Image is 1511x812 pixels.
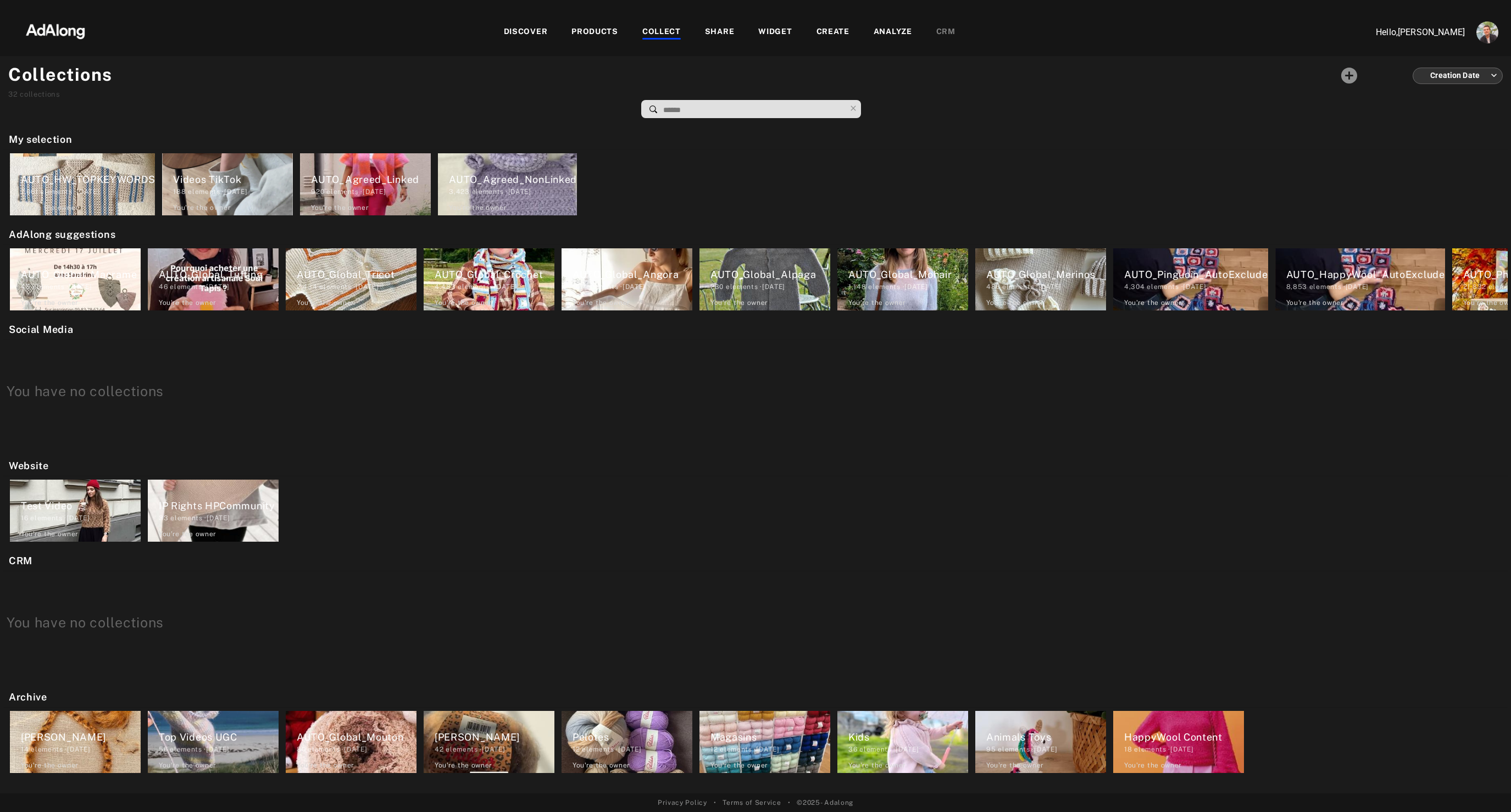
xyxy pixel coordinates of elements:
[986,730,1106,744] div: Animals Toys
[282,245,420,314] div: AUTO_Global_Tricot2,434 elements ·[DATE]You're the owner
[159,298,216,308] div: You're the owner
[159,746,168,753] span: 56
[573,730,692,744] div: Pelotes
[1286,282,1445,292] div: elements · [DATE]
[173,187,293,197] div: elements · [DATE]
[173,188,186,196] span: 188
[816,26,849,39] div: CREATE
[435,150,580,219] div: AUTO_Agreed_NonLinked3,423 elements ·[DATE]You're the owner
[714,798,716,808] span: •
[986,744,1106,754] div: elements · [DATE]
[159,730,279,744] div: Top Videos UGC
[8,89,113,100] div: collections
[642,26,681,39] div: COLLECT
[435,730,554,744] div: [PERSON_NAME]
[1272,245,1448,314] div: AUTO_HappyWool_AutoExclude8,853 elements ·[DATE]You're the owner
[1124,744,1244,754] div: elements · [DATE]
[696,708,834,776] div: Magasins12 elements ·[DATE]You're the owner
[21,203,79,213] div: You're the owner
[435,298,492,308] div: You're the owner
[848,730,968,744] div: Kids
[848,744,968,754] div: elements · [DATE]
[21,188,38,196] span: 7,661
[9,458,1508,473] h2: Website
[848,282,968,292] div: elements · [DATE]
[7,14,104,47] img: 63233d7d88ed69de3c212112c67096b6.png
[159,282,279,292] div: elements · [DATE]
[159,267,279,282] div: AUTO_Global_Tufting
[1124,730,1244,744] div: HappyWool Content
[1476,21,1498,43] img: ACg8ocLjEk1irI4XXb49MzUGwa4F_C3PpCyg-3CPbiuLEZrYEA=s96-c
[311,172,431,187] div: AUTO_Agreed_Linked
[710,283,724,291] span: 230
[435,283,456,291] span: 4,483
[420,245,558,314] div: AUTO_Global_Crochet4,483 elements ·[DATE]You're the owner
[449,203,507,213] div: You're the owner
[145,476,282,545] div: IP Rights HPCommunity33 elements ·[DATE]You're the owner
[710,282,830,292] div: elements · [DATE]
[1124,746,1132,753] span: 18
[21,529,79,539] div: You're the owner
[21,760,79,770] div: You're the owner
[420,708,558,776] div: [PERSON_NAME]42 elements ·[DATE]You're the owner
[435,282,554,292] div: elements · [DATE]
[848,746,857,753] span: 36
[848,283,866,291] span: 1,148
[21,744,141,754] div: elements · [DATE]
[9,322,1508,337] h2: Social Media
[573,298,630,308] div: You're the owner
[1286,298,1344,308] div: You're the owner
[8,62,113,88] h1: Collections
[21,498,141,513] div: Test Video
[972,708,1109,776] div: Animals Toys95 elements ·[DATE]You're the owner
[21,187,155,197] div: elements · [DATE]
[797,798,853,808] span: © 2025 - Adalong
[972,245,1109,314] div: AUTO_Global_Merinos486 elements ·[DATE]You're the owner
[1124,283,1145,291] span: 4,304
[21,298,79,308] div: You're the owner
[297,744,416,754] div: elements · [DATE]
[986,282,1106,292] div: elements · [DATE]
[145,708,282,776] div: Top Videos UGC56 elements ·[DATE]You're the owner
[297,282,416,292] div: elements · [DATE]
[311,187,431,197] div: elements · [DATE]
[758,26,792,39] div: WIDGET
[7,476,144,545] div: Test Video16 elements ·[DATE]You're the owner
[159,529,216,539] div: You're the owner
[282,708,420,776] div: AUTO_Global_Mouton80 elements ·[DATE]You're the owner
[449,188,470,196] span: 3,423
[297,150,434,219] div: AUTO_Agreed_Linked920 elements ·[DATE]You're the owner
[710,730,830,744] div: Magasins
[8,90,18,98] span: 32
[986,298,1044,308] div: You're the owner
[573,744,692,754] div: elements · [DATE]
[1423,61,1497,90] div: Creation Date
[573,267,692,282] div: AUTO_Global_Angora
[1124,267,1268,282] div: AUTO_Pinguoin_AutoExclude
[297,746,305,753] span: 80
[159,498,279,513] div: IP Rights HPCommunity
[7,245,144,314] div: AUTO_Global_Macrame45 elements ·[DATE]You're the owner
[7,150,158,219] div: AUTO_HW_TOPKEYWORDS7,661 elements ·[DATE]You're the owner
[573,746,580,753] span: 12
[1463,283,1486,291] span: 21,832
[848,298,906,308] div: You're the owner
[788,798,791,808] span: •
[21,514,28,522] span: 16
[834,245,971,314] div: AUTO_Global_Mohair1,148 elements ·[DATE]You're the owner
[311,203,369,213] div: You're the owner
[21,283,30,291] span: 45
[705,26,735,39] div: SHARE
[573,283,584,291] span: 107
[986,746,996,753] span: 95
[1456,759,1511,812] div: Chat Widget
[558,708,696,776] div: Pelotes12 elements ·[DATE]You're the owner
[573,282,692,292] div: elements · [DATE]
[936,26,956,39] div: CRM
[297,760,354,770] div: You're the owner
[7,708,144,776] div: [PERSON_NAME]14 elements ·[DATE]You're the owner
[1124,760,1182,770] div: You're the owner
[710,298,768,308] div: You're the owner
[1110,245,1271,314] div: AUTO_Pinguoin_AutoExclude4,304 elements ·[DATE]You're the owner
[297,267,416,282] div: AUTO_Global_Tricot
